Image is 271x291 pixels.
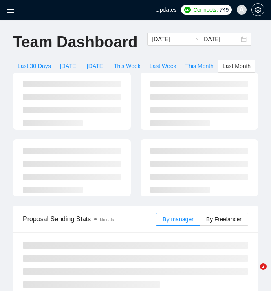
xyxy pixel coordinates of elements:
[218,60,255,73] button: Last Month
[145,60,181,73] button: Last Week
[251,7,264,13] a: setting
[114,62,141,71] span: This Week
[239,7,245,13] span: user
[192,36,199,42] span: swap-right
[18,62,51,71] span: Last 30 Days
[109,60,145,73] button: This Week
[260,263,267,270] span: 2
[87,62,105,71] span: [DATE]
[185,62,214,71] span: This Month
[13,60,55,73] button: Last 30 Days
[100,218,114,222] span: No data
[156,7,177,13] span: Updates
[251,3,264,16] button: setting
[223,62,251,71] span: Last Month
[55,60,82,73] button: [DATE]
[181,60,218,73] button: This Month
[7,6,15,14] span: menu
[82,60,109,73] button: [DATE]
[193,5,218,14] span: Connects:
[152,35,189,44] input: Start date
[243,263,263,283] iframe: Intercom live chat
[23,214,156,224] span: Proposal Sending Stats
[192,36,199,42] span: to
[202,35,239,44] input: End date
[220,5,229,14] span: 749
[252,7,264,13] span: setting
[150,62,176,71] span: Last Week
[184,7,191,13] img: upwork-logo.png
[60,62,78,71] span: [DATE]
[13,33,137,52] h1: Team Dashboard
